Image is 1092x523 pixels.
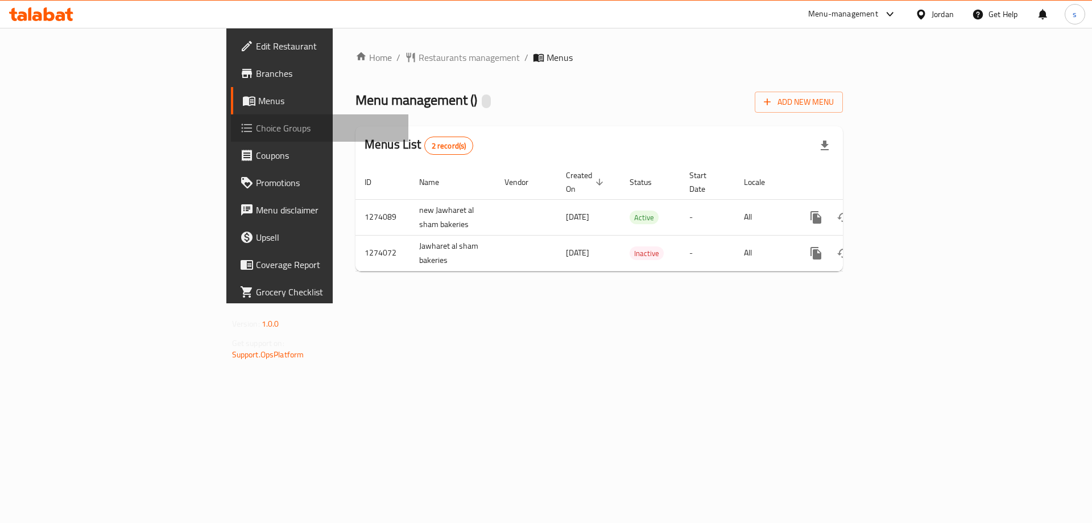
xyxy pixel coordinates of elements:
[355,51,843,64] nav: breadcrumb
[932,8,954,20] div: Jordan
[680,235,735,271] td: -
[803,240,830,267] button: more
[1073,8,1077,20] span: s
[231,251,409,278] a: Coverage Report
[630,247,664,260] span: Inactive
[231,87,409,114] a: Menus
[256,258,400,271] span: Coverage Report
[735,235,793,271] td: All
[830,240,857,267] button: Change Status
[764,95,834,109] span: Add New Menu
[419,51,520,64] span: Restaurants management
[258,94,400,108] span: Menus
[689,168,721,196] span: Start Date
[231,278,409,306] a: Grocery Checklist
[365,136,473,155] h2: Menus List
[231,60,409,87] a: Branches
[524,51,528,64] li: /
[424,137,474,155] div: Total records count
[232,336,284,351] span: Get support on:
[232,347,304,362] a: Support.OpsPlatform
[231,224,409,251] a: Upsell
[256,230,400,244] span: Upsell
[231,114,409,142] a: Choice Groups
[232,316,260,331] span: Version:
[680,199,735,235] td: -
[793,165,921,200] th: Actions
[547,51,573,64] span: Menus
[830,204,857,231] button: Change Status
[566,245,589,260] span: [DATE]
[256,285,400,299] span: Grocery Checklist
[405,51,520,64] a: Restaurants management
[566,209,589,224] span: [DATE]
[365,175,386,189] span: ID
[256,121,400,135] span: Choice Groups
[262,316,279,331] span: 1.0.0
[735,199,793,235] td: All
[803,204,830,231] button: more
[256,176,400,190] span: Promotions
[231,32,409,60] a: Edit Restaurant
[419,175,454,189] span: Name
[355,165,921,271] table: enhanced table
[256,39,400,53] span: Edit Restaurant
[566,168,607,196] span: Created On
[256,67,400,80] span: Branches
[630,211,659,224] div: Active
[256,203,400,217] span: Menu disclaimer
[630,211,659,224] span: Active
[410,235,495,271] td: Jawharet al sham bakeries
[744,175,780,189] span: Locale
[425,141,473,151] span: 2 record(s)
[410,199,495,235] td: new Jawharet al sham bakeries
[256,149,400,162] span: Coupons
[808,7,878,21] div: Menu-management
[755,92,843,113] button: Add New Menu
[231,142,409,169] a: Coupons
[811,132,838,159] div: Export file
[630,175,667,189] span: Status
[504,175,543,189] span: Vendor
[231,169,409,196] a: Promotions
[630,246,664,260] div: Inactive
[355,87,477,113] span: Menu management ( )
[231,196,409,224] a: Menu disclaimer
